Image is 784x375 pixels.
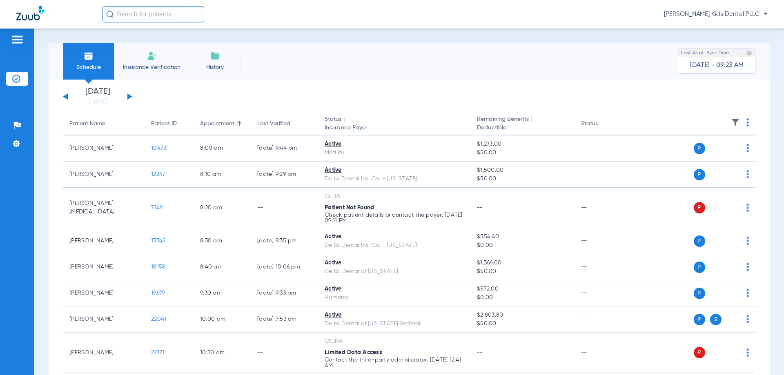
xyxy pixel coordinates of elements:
[63,188,145,228] td: [PERSON_NAME][MEDICAL_DATA]
[257,120,290,128] div: Last Verified
[151,316,166,322] span: 22041
[63,228,145,254] td: [PERSON_NAME]
[63,162,145,188] td: [PERSON_NAME]
[102,6,204,22] input: Search for patients
[731,118,739,126] img: filter.svg
[477,205,483,211] span: --
[251,228,318,254] td: [DATE] 9:35 PM
[16,6,45,20] img: Zuub Logo
[694,143,705,154] span: P
[251,333,318,373] td: --
[325,337,464,346] div: CIGNA
[200,120,234,128] div: Appointment
[477,267,568,276] span: $50.00
[575,113,630,135] th: Status
[694,262,705,273] span: P
[251,162,318,188] td: [DATE] 9:29 PM
[690,61,744,69] span: [DATE] - 09:23 AM
[575,162,630,188] td: --
[251,280,318,306] td: [DATE] 9:33 PM
[325,320,464,328] div: Delta Dental of [US_STATE] Federal
[147,51,157,61] img: Manual Insurance Verification
[575,254,630,280] td: --
[746,204,749,212] img: group-dot-blue.svg
[120,63,183,71] span: Insurance Verification
[477,233,568,241] span: $554.40
[251,254,318,280] td: [DATE] 10:06 PM
[69,120,138,128] div: Patient Name
[325,175,464,183] div: Delta Dental Ins. Co. - [US_STATE]
[746,144,749,152] img: group-dot-blue.svg
[746,289,749,297] img: group-dot-blue.svg
[151,171,165,177] span: 12247
[325,149,464,157] div: MetLife
[575,280,630,306] td: --
[325,192,464,201] div: GEHA
[746,118,749,126] img: group-dot-blue.svg
[477,175,568,183] span: $50.00
[477,320,568,328] span: $50.00
[200,120,244,128] div: Appointment
[151,145,166,151] span: 10473
[477,285,568,293] span: $572.00
[194,228,251,254] td: 8:30 AM
[694,347,705,358] span: P
[694,314,705,325] span: P
[251,306,318,333] td: [DATE] 7:53 AM
[257,120,312,128] div: Last Verified
[151,205,163,211] span: 7149
[470,113,574,135] th: Remaining Benefits |
[194,333,251,373] td: 10:30 AM
[746,315,749,323] img: group-dot-blue.svg
[251,135,318,162] td: [DATE] 9:44 PM
[325,293,464,302] div: Humana
[477,311,568,320] span: $2,803.80
[743,336,784,375] iframe: Chat Widget
[73,88,122,106] li: [DATE]
[318,113,470,135] th: Status |
[151,120,177,128] div: Patient ID
[194,254,251,280] td: 8:40 AM
[694,235,705,247] span: P
[477,166,568,175] span: $1,500.00
[575,135,630,162] td: --
[664,10,768,18] span: [PERSON_NAME] Kids Dental PLLC
[194,135,251,162] td: 8:00 AM
[746,50,752,56] img: last sync help info
[325,267,464,276] div: Delta Dental of [US_STATE]
[63,306,145,333] td: [PERSON_NAME]
[325,166,464,175] div: Active
[63,333,145,373] td: [PERSON_NAME]
[575,333,630,373] td: --
[325,205,374,211] span: Patient Not Found
[746,263,749,271] img: group-dot-blue.svg
[575,228,630,254] td: --
[194,280,251,306] td: 9:30 AM
[477,149,568,157] span: $50.00
[477,293,568,302] span: $0.00
[325,140,464,149] div: Active
[477,124,568,132] span: Deductible
[151,264,165,270] span: 18158
[325,285,464,293] div: Active
[477,241,568,250] span: $0.00
[73,98,122,106] a: [DATE]
[194,162,251,188] td: 8:10 AM
[84,51,94,61] img: Schedule
[746,237,749,245] img: group-dot-blue.svg
[681,49,730,57] span: Last Appt. Sync Time:
[325,124,464,132] span: Insurance Payer
[194,306,251,333] td: 10:00 AM
[575,306,630,333] td: --
[210,51,220,61] img: History
[69,63,108,71] span: Schedule
[325,357,464,368] p: Contact the third-party administrator. [DATE] 12:41 AM.
[151,290,165,296] span: 19679
[325,233,464,241] div: Active
[325,259,464,267] div: Active
[194,188,251,228] td: 8:20 AM
[325,212,464,224] p: Check patient details or contact the payer. [DATE] 09:11 PM.
[694,202,705,213] span: P
[325,311,464,320] div: Active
